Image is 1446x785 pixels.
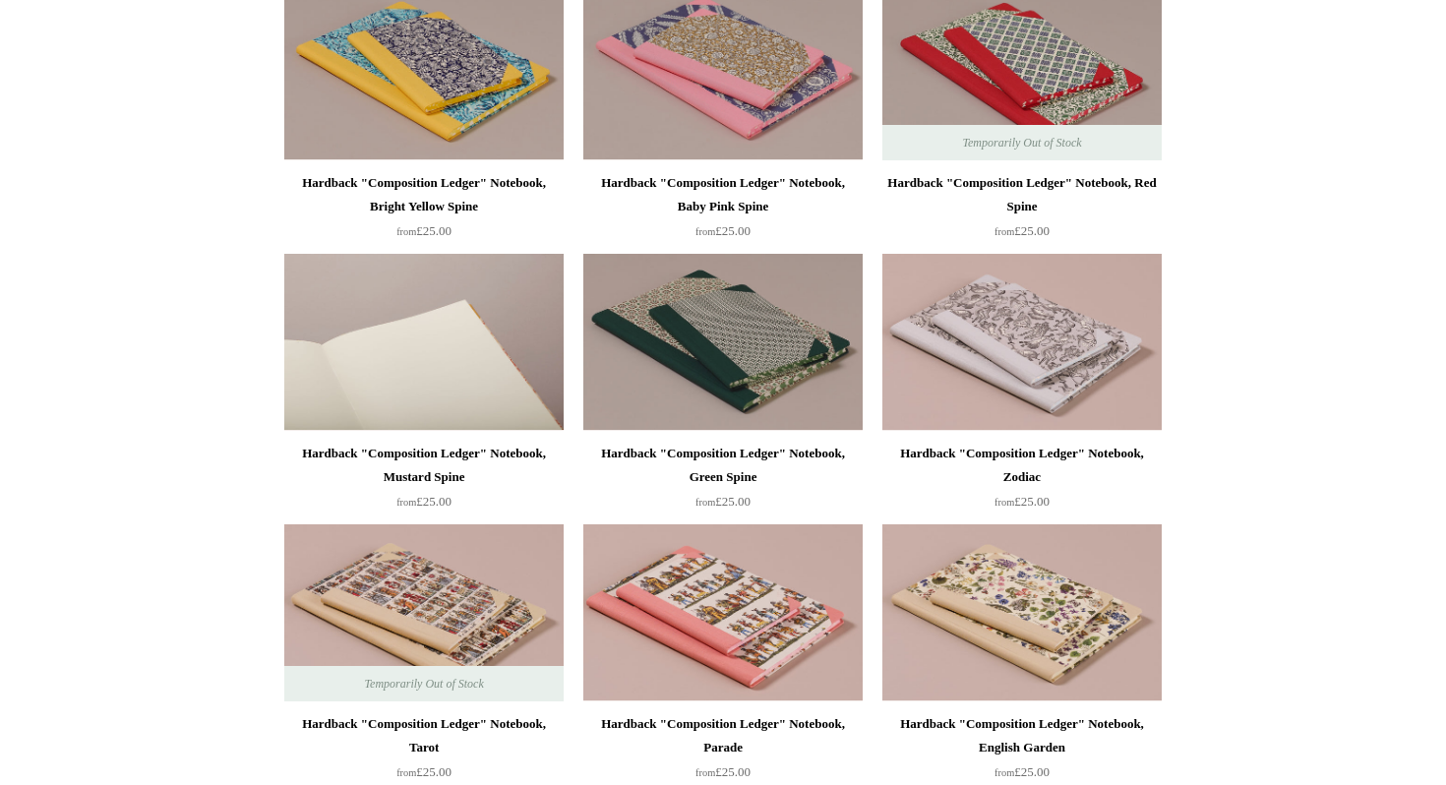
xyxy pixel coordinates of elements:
img: Hardback "Composition Ledger" Notebook, English Garden [882,524,1162,701]
span: from [994,497,1014,508]
a: Hardback "Composition Ledger" Notebook, Tarot Hardback "Composition Ledger" Notebook, Tarot Tempo... [284,524,564,701]
a: Hardback "Composition Ledger" Notebook, Mustard Spine from£25.00 [284,442,564,522]
span: £25.00 [994,223,1050,238]
div: Hardback "Composition Ledger" Notebook, Parade [588,712,858,759]
a: Hardback "Composition Ledger" Notebook, Bright Yellow Spine from£25.00 [284,171,564,252]
a: Hardback "Composition Ledger" Notebook, English Garden Hardback "Composition Ledger" Notebook, En... [882,524,1162,701]
span: from [695,226,715,237]
span: £25.00 [695,494,751,509]
div: Hardback "Composition Ledger" Notebook, Green Spine [588,442,858,489]
div: Hardback "Composition Ledger" Notebook, Tarot [289,712,559,759]
div: Hardback "Composition Ledger" Notebook, Zodiac [887,442,1157,489]
span: £25.00 [396,764,452,779]
span: from [396,767,416,778]
span: £25.00 [396,223,452,238]
a: Hardback "Composition Ledger" Notebook, Green Spine from£25.00 [583,442,863,522]
span: £25.00 [396,494,452,509]
span: from [994,226,1014,237]
a: Hardback "Composition Ledger" Notebook, Red Spine from£25.00 [882,171,1162,252]
div: Hardback "Composition Ledger" Notebook, English Garden [887,712,1157,759]
div: Hardback "Composition Ledger" Notebook, Baby Pink Spine [588,171,858,218]
div: Hardback "Composition Ledger" Notebook, Mustard Spine [289,442,559,489]
a: Hardback "Composition Ledger" Notebook, Green Spine Hardback "Composition Ledger" Notebook, Green... [583,254,863,431]
span: from [695,497,715,508]
img: Hardback "Composition Ledger" Notebook, Zodiac [882,254,1162,431]
div: Hardback "Composition Ledger" Notebook, Bright Yellow Spine [289,171,559,218]
span: Temporarily Out of Stock [344,666,503,701]
span: from [695,767,715,778]
span: £25.00 [695,764,751,779]
a: Hardback "Composition Ledger" Notebook, Parade Hardback "Composition Ledger" Notebook, Parade [583,524,863,701]
img: Hardback "Composition Ledger" Notebook, Mustard Spine [284,254,564,431]
a: Hardback "Composition Ledger" Notebook, Baby Pink Spine from£25.00 [583,171,863,252]
span: from [994,767,1014,778]
img: Hardback "Composition Ledger" Notebook, Tarot [284,524,564,701]
span: £25.00 [994,494,1050,509]
span: £25.00 [695,223,751,238]
span: from [396,497,416,508]
img: Hardback "Composition Ledger" Notebook, Parade [583,524,863,701]
span: £25.00 [994,764,1050,779]
a: Hardback "Composition Ledger" Notebook, Mustard Spine Hardback "Composition Ledger" Notebook, Mus... [284,254,564,431]
a: Hardback "Composition Ledger" Notebook, Zodiac from£25.00 [882,442,1162,522]
div: Hardback "Composition Ledger" Notebook, Red Spine [887,171,1157,218]
a: Hardback "Composition Ledger" Notebook, Zodiac Hardback "Composition Ledger" Notebook, Zodiac [882,254,1162,431]
img: Hardback "Composition Ledger" Notebook, Green Spine [583,254,863,431]
span: from [396,226,416,237]
span: Temporarily Out of Stock [942,125,1101,160]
